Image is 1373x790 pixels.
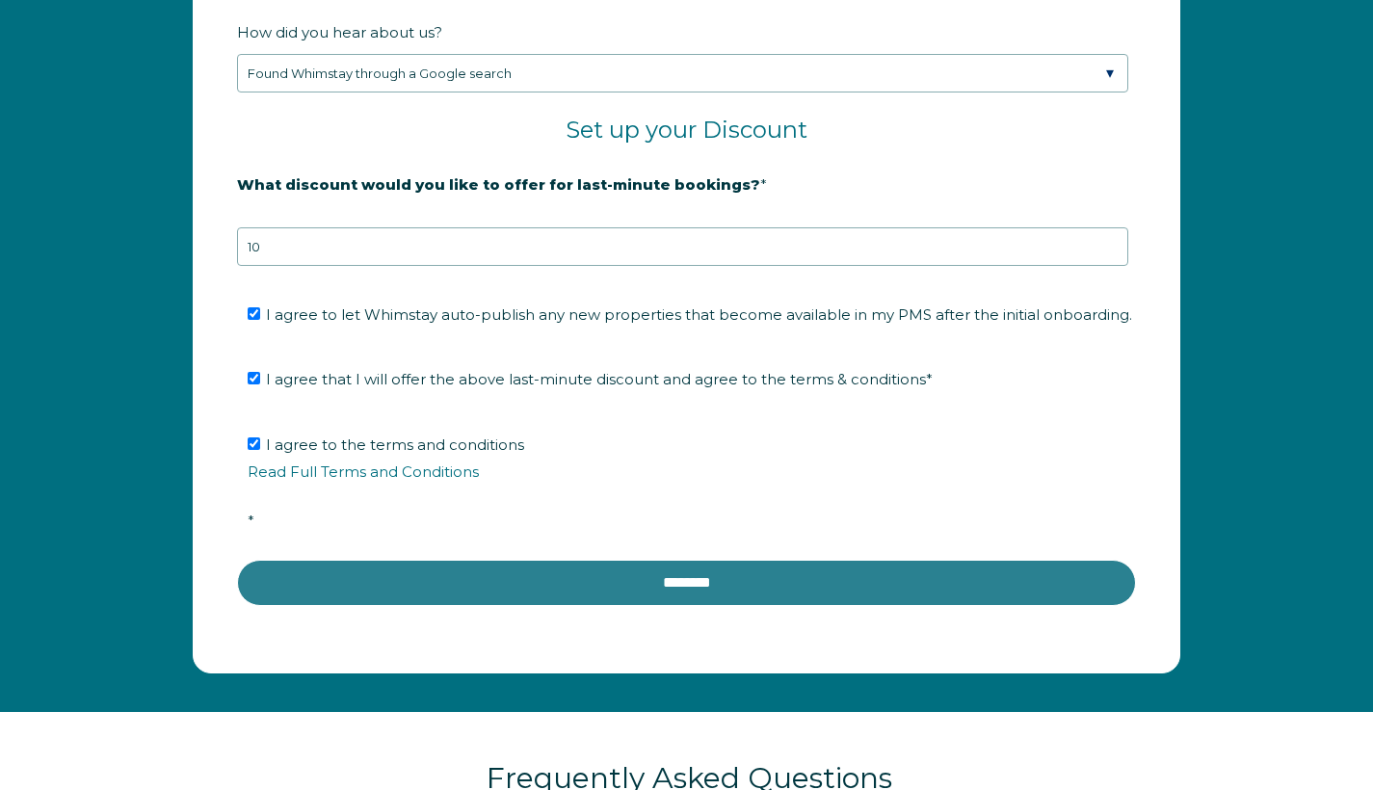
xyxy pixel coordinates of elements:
[248,437,260,450] input: I agree to the terms and conditionsRead Full Terms and Conditions*
[248,462,479,481] a: Read Full Terms and Conditions
[237,17,442,47] span: How did you hear about us?
[266,305,1132,324] span: I agree to let Whimstay auto-publish any new properties that become available in my PMS after the...
[248,307,260,320] input: I agree to let Whimstay auto-publish any new properties that become available in my PMS after the...
[248,372,260,384] input: I agree that I will offer the above last-minute discount and agree to the terms & conditions*
[237,175,760,194] strong: What discount would you like to offer for last-minute bookings?
[266,370,933,388] span: I agree that I will offer the above last-minute discount and agree to the terms & conditions
[248,435,1139,530] span: I agree to the terms and conditions
[237,208,539,225] strong: 20% is recommended, minimum of 10%
[566,116,807,144] span: Set up your Discount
